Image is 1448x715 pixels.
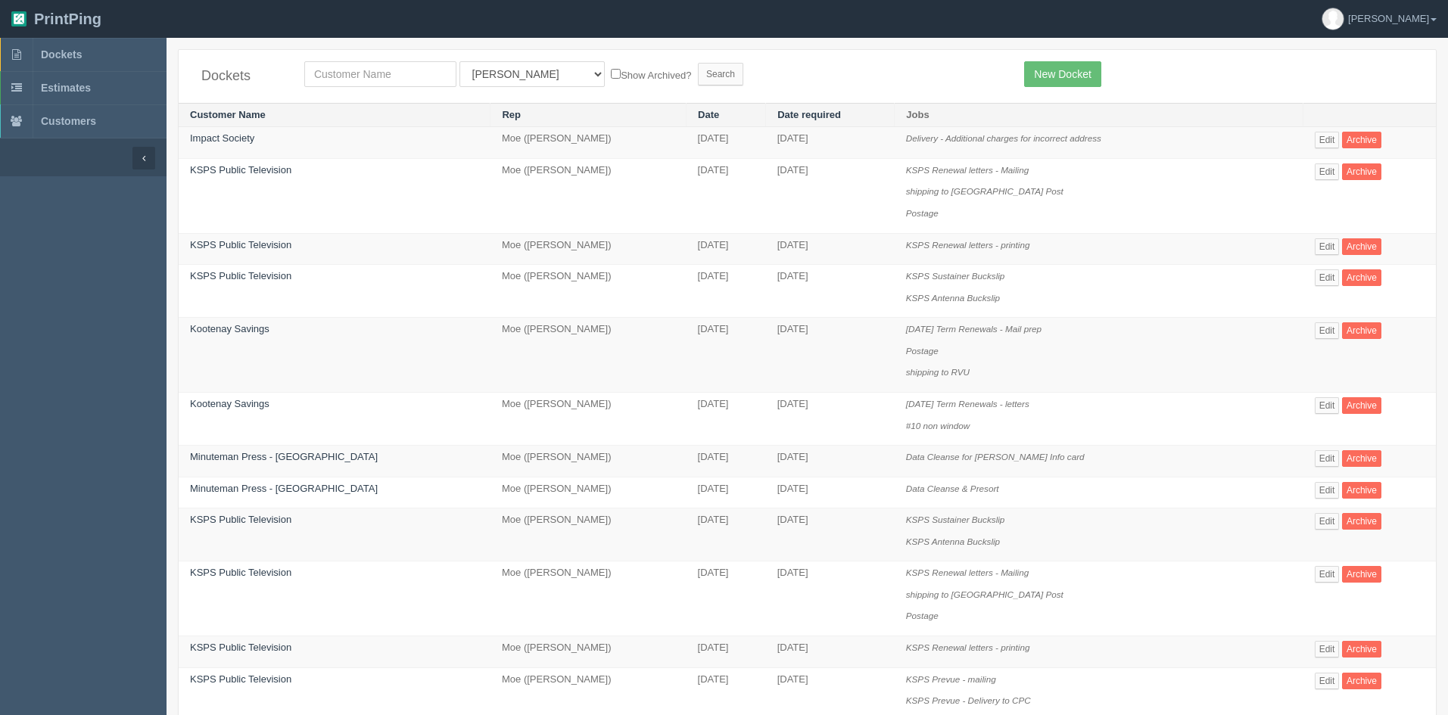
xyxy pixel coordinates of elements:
input: Show Archived? [611,69,621,79]
td: Moe ([PERSON_NAME]) [490,392,687,445]
a: Edit [1315,238,1340,255]
td: Moe ([PERSON_NAME]) [490,318,687,393]
a: Edit [1315,450,1340,467]
i: KSPS Prevue - mailing [906,674,996,684]
a: Edit [1315,482,1340,499]
a: Edit [1315,397,1340,414]
td: Moe ([PERSON_NAME]) [490,233,687,265]
td: [DATE] [687,477,766,508]
a: Archive [1342,513,1381,530]
i: KSPS Renewal letters - printing [906,642,1030,652]
td: [DATE] [766,233,895,265]
i: [DATE] Term Renewals - Mail prep [906,324,1042,334]
td: [DATE] [766,392,895,445]
td: Moe ([PERSON_NAME]) [490,477,687,508]
a: Archive [1342,397,1381,414]
a: Edit [1315,641,1340,657]
a: Archive [1342,163,1381,180]
i: KSPS Antenna Buckslip [906,293,1000,303]
img: avatar_default-7531ab5dedf162e01f1e0bb0964e6a185e93c5c22dfe317fb01d7f8cd2b1632c.jpg [1322,8,1344,30]
span: Estimates [41,82,91,94]
td: Moe ([PERSON_NAME]) [490,127,687,159]
td: [DATE] [687,127,766,159]
td: [DATE] [766,561,895,636]
i: KSPS Antenna Buckslip [906,536,1000,546]
a: Rep [502,109,521,120]
td: [DATE] [687,508,766,561]
a: KSPS Public Television [190,642,291,653]
a: New Docket [1024,61,1101,87]
a: Archive [1342,641,1381,657]
a: Minuteman Press - [GEOGRAPHIC_DATA] [190,451,378,462]
th: Jobs [895,103,1303,127]
a: KSPS Public Television [190,239,291,250]
td: [DATE] [687,636,766,668]
a: KSPS Public Television [190,567,291,578]
i: KSPS Sustainer Buckslip [906,514,1005,524]
span: Dockets [41,48,82,61]
a: Archive [1342,482,1381,499]
i: Postage [906,208,939,218]
i: shipping to [GEOGRAPHIC_DATA] Post [906,589,1063,599]
a: Edit [1315,132,1340,148]
a: Archive [1342,673,1381,689]
td: [DATE] [766,265,895,318]
a: KSPS Public Television [190,270,291,281]
h4: Dockets [201,69,282,84]
img: logo-3e63b451c926e2ac314895c53de4908e5d424f24456219fb08d385ab2e579770.png [11,11,26,26]
a: Archive [1342,566,1381,583]
a: KSPS Public Television [190,164,291,176]
td: Moe ([PERSON_NAME]) [490,446,687,477]
td: [DATE] [687,158,766,233]
td: Moe ([PERSON_NAME]) [490,158,687,233]
i: KSPS Renewal letters - Mailing [906,165,1029,175]
td: [DATE] [687,392,766,445]
td: [DATE] [766,318,895,393]
i: Postage [906,611,939,620]
a: Minuteman Press - [GEOGRAPHIC_DATA] [190,483,378,494]
td: [DATE] [687,561,766,636]
i: KSPS Renewal letters - printing [906,240,1030,250]
a: Kootenay Savings [190,398,269,409]
td: [DATE] [687,446,766,477]
td: [DATE] [766,636,895,668]
i: shipping to RVU [906,367,970,377]
label: Show Archived? [611,66,691,83]
td: [DATE] [766,127,895,159]
td: [DATE] [687,265,766,318]
a: Archive [1342,450,1381,467]
i: KSPS Prevue - Delivery to CPC [906,695,1031,705]
span: Customers [41,115,96,127]
i: KSPS Renewal letters - Mailing [906,567,1029,577]
a: Archive [1342,238,1381,255]
td: Moe ([PERSON_NAME]) [490,265,687,318]
i: shipping to [GEOGRAPHIC_DATA] Post [906,186,1063,196]
td: Moe ([PERSON_NAME]) [490,508,687,561]
td: [DATE] [766,508,895,561]
a: Edit [1315,673,1340,689]
a: Kootenay Savings [190,323,269,334]
td: [DATE] [687,318,766,393]
input: Customer Name [304,61,456,87]
input: Search [698,63,743,85]
td: Moe ([PERSON_NAME]) [490,636,687,668]
a: Date [698,109,719,120]
a: Edit [1315,566,1340,583]
i: Data Cleanse & Presort [906,483,999,493]
i: Data Cleanse for [PERSON_NAME] Info card [906,452,1085,462]
a: Archive [1342,322,1381,339]
td: Moe ([PERSON_NAME]) [490,561,687,636]
a: Customer Name [190,109,266,120]
td: [DATE] [766,158,895,233]
a: Archive [1342,269,1381,286]
a: KSPS Public Television [190,673,291,685]
a: Impact Society [190,132,254,144]
a: Edit [1315,163,1340,180]
a: Edit [1315,322,1340,339]
i: KSPS Sustainer Buckslip [906,271,1005,281]
a: Archive [1342,132,1381,148]
i: Delivery - Additional charges for incorrect address [906,133,1101,143]
a: Edit [1315,513,1340,530]
i: #10 non window [906,421,970,431]
i: Postage [906,346,939,356]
